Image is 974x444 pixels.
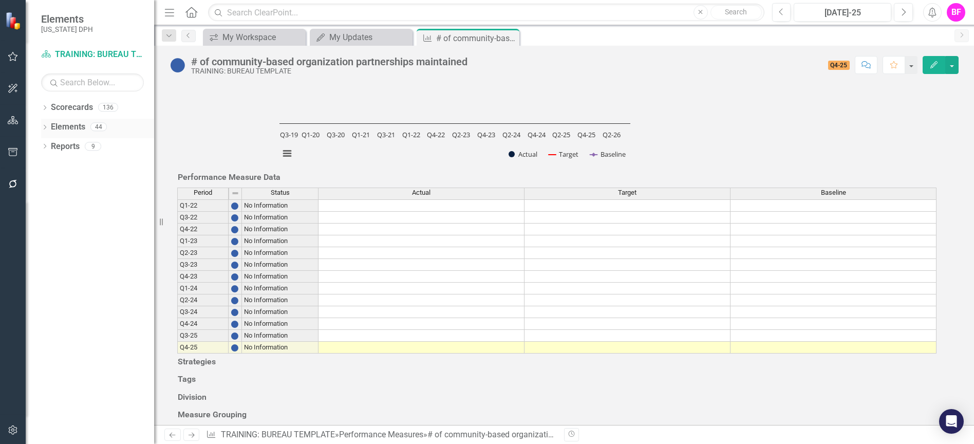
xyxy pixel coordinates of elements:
img: No Information [170,57,186,73]
td: Q4-23 [177,271,229,283]
td: No Information [242,283,319,294]
td: No Information [242,271,319,283]
text: Q1-20 [302,130,320,139]
td: Q3-25 [177,330,229,342]
span: Elements [41,13,93,25]
div: Chart. Highcharts interactive chart. [274,15,635,170]
div: # of community-based organization partnerships maintained [427,430,648,439]
h3: Division [178,393,207,402]
div: My Updates [329,31,410,44]
td: No Information [242,318,319,330]
td: Q2-23 [177,247,229,259]
small: [US_STATE] DPH [41,25,93,33]
text: Q4-24 [527,130,546,139]
button: Show Baseline [590,150,626,159]
img: 8DAGhfEEPCf229AAAAAElFTkSuQmCC [231,189,239,197]
button: View chart menu, Chart [280,146,294,161]
div: My Workspace [222,31,303,44]
a: Elements [51,121,85,133]
img: BgCOk07PiH71IgAAAABJRU5ErkJggg== [231,237,239,246]
button: Show Target [549,150,579,159]
img: BgCOk07PiH71IgAAAABJRU5ErkJggg== [231,308,239,317]
img: BgCOk07PiH71IgAAAABJRU5ErkJggg== [231,202,239,210]
td: Q4-24 [177,318,229,330]
h3: Measure Grouping [178,410,247,419]
td: Q3-24 [177,306,229,318]
div: 9 [85,142,101,151]
svg: Interactive chart [274,15,635,170]
button: BF [947,3,965,22]
div: [DATE]-25 [797,7,888,19]
img: BgCOk07PiH71IgAAAABJRU5ErkJggg== [231,273,239,281]
text: Q2-24 [502,130,520,139]
img: BgCOk07PiH71IgAAAABJRU5ErkJggg== [231,297,239,305]
a: TRAINING: BUREAU TEMPLATE [41,49,144,61]
text: Q4-22 [427,130,445,139]
text: Q4-23 [477,130,495,139]
text: Q4-25 [577,130,595,139]
h3: Tags [178,375,196,384]
h3: Performance Measure Data [178,173,280,182]
td: No Information [242,235,319,247]
input: Search Below... [41,73,144,91]
td: No Information [242,330,319,342]
td: Q1-23 [177,235,229,247]
h3: Strategies [178,357,216,366]
text: Q3-19 [279,130,297,139]
img: BgCOk07PiH71IgAAAABJRU5ErkJggg== [231,214,239,222]
text: Q1-22 [402,130,420,139]
td: No Information [242,199,319,212]
text: Q1-21 [352,130,370,139]
td: No Information [242,342,319,354]
div: TRAINING: BUREAU TEMPLATE [191,67,467,75]
span: Actual [412,189,430,196]
span: Search [725,8,747,16]
td: No Information [242,294,319,306]
a: Performance Measures [339,430,423,439]
text: Q3-20 [327,130,345,139]
td: No Information [242,224,319,235]
img: ClearPoint Strategy [5,11,23,29]
img: BgCOk07PiH71IgAAAABJRU5ErkJggg== [231,261,239,269]
img: BgCOk07PiH71IgAAAABJRU5ErkJggg== [231,320,239,328]
td: Q3-23 [177,259,229,271]
a: Scorecards [51,102,93,114]
img: BgCOk07PiH71IgAAAABJRU5ErkJggg== [231,344,239,352]
text: Q3-21 [377,130,395,139]
text: Q2-26 [603,130,621,139]
td: Q4-22 [177,224,229,235]
img: BgCOk07PiH71IgAAAABJRU5ErkJggg== [231,285,239,293]
a: My Workspace [205,31,303,44]
span: Period [194,189,212,196]
img: BgCOk07PiH71IgAAAABJRU5ErkJggg== [231,226,239,234]
div: Open Intercom Messenger [939,409,964,434]
div: » » [206,429,556,441]
div: # of community-based organization partnerships maintained [436,32,517,45]
td: No Information [242,259,319,271]
img: BgCOk07PiH71IgAAAABJRU5ErkJggg== [231,249,239,257]
span: Q4-25 [828,61,850,70]
input: Search ClearPoint... [208,4,764,22]
td: No Information [242,212,319,224]
img: BgCOk07PiH71IgAAAABJRU5ErkJggg== [231,332,239,340]
td: Q1-24 [177,283,229,294]
span: Status [271,189,290,196]
a: Reports [51,141,80,153]
button: Search [710,5,762,20]
text: Q2-25 [552,130,570,139]
td: Q2-24 [177,294,229,306]
button: [DATE]-25 [794,3,891,22]
div: # of community-based organization partnerships maintained [191,56,467,67]
div: 44 [90,123,107,132]
text: Q2-23 [452,130,470,139]
a: My Updates [312,31,410,44]
span: Target [618,189,636,196]
td: No Information [242,247,319,259]
td: Q1-22 [177,199,229,212]
td: Q4-25 [177,342,229,354]
a: TRAINING: BUREAU TEMPLATE [221,430,335,439]
td: Q3-22 [177,212,229,224]
span: Baseline [821,189,846,196]
button: Show Actual [509,150,537,159]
